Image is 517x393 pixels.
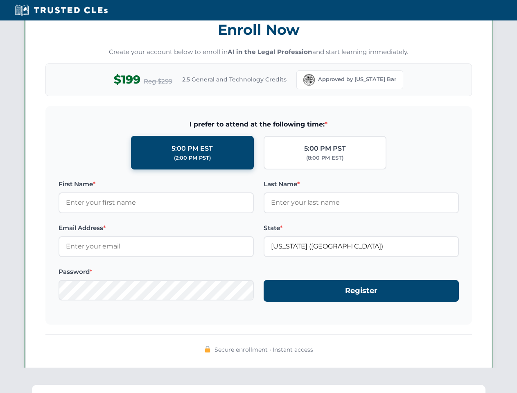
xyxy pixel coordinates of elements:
[204,346,211,352] img: 🔒
[144,77,172,86] span: Reg $299
[264,223,459,233] label: State
[182,75,287,84] span: 2.5 General and Technology Credits
[318,75,396,84] span: Approved by [US_STATE] Bar
[172,143,213,154] div: 5:00 PM EST
[114,70,140,89] span: $199
[59,223,254,233] label: Email Address
[59,236,254,257] input: Enter your email
[12,4,110,16] img: Trusted CLEs
[214,345,313,354] span: Secure enrollment • Instant access
[59,179,254,189] label: First Name
[303,74,315,86] img: Florida Bar
[59,192,254,213] input: Enter your first name
[264,179,459,189] label: Last Name
[264,280,459,302] button: Register
[45,47,472,57] p: Create your account below to enroll in and start learning immediately.
[264,236,459,257] input: Florida (FL)
[45,17,472,43] h3: Enroll Now
[228,48,312,56] strong: AI in the Legal Profession
[59,119,459,130] span: I prefer to attend at the following time:
[264,192,459,213] input: Enter your last name
[304,143,346,154] div: 5:00 PM PST
[306,154,343,162] div: (8:00 PM EST)
[174,154,211,162] div: (2:00 PM PST)
[59,267,254,277] label: Password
